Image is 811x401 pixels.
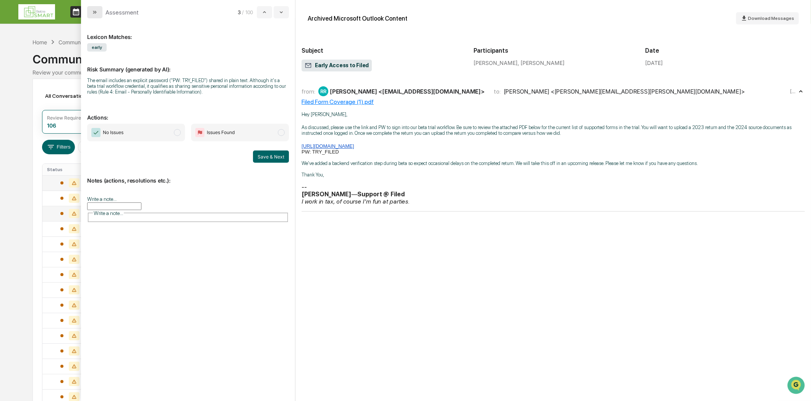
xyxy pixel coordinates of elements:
[474,47,633,54] h2: Participants
[87,196,117,202] label: Write a note...
[253,150,289,163] button: Save & Next
[357,191,389,198] b: Support @
[54,129,92,135] a: Powered byPylon
[26,66,97,72] div: We're available if you need us!
[302,88,315,95] span: from:
[207,129,235,136] span: Issues Found
[302,98,805,105] div: Filed Form Coverage (1).pdf
[78,140,141,154] button: Date:[DATE] - [DATE]
[302,166,805,178] p: Thank You,
[91,128,101,137] img: Checkmark
[42,90,100,102] div: All Conversations
[32,69,779,76] div: Review your communication records across channels
[32,46,779,66] div: Communications Archive
[87,43,107,52] span: early
[308,15,407,22] div: Archived Microsoft Outlook Content
[302,143,354,149] a: [URL][DOMAIN_NAME]
[5,93,52,107] a: 🖐️Preclearance
[94,210,123,216] span: Write a note...
[305,62,369,70] span: Early Access to Filed
[18,4,55,19] img: logo
[87,24,289,40] div: Lexicon Matches:
[195,128,204,137] img: Flag
[52,93,98,107] a: 🗄️Attestations
[87,168,289,184] p: Notes (actions, resolutions etc.):
[351,191,357,198] i: —
[42,164,97,175] th: Status
[47,115,84,121] div: Review Required
[42,140,75,154] button: Filters
[8,112,14,118] div: 🔎
[15,111,48,118] span: Data Lookup
[302,155,805,166] p: We've added a backend verification step during beta so expect occasional delays on the completed ...
[790,89,798,94] time: Wednesday, August 13, 2025 at 4:33:47 PM
[474,60,633,66] div: [PERSON_NAME], [PERSON_NAME]
[302,198,410,205] i: I work in tax, of course I'm fun at parties.
[103,129,123,136] span: No Issues
[55,97,62,103] div: 🗄️
[302,191,351,198] b: [PERSON_NAME]
[5,108,51,121] a: 🔎Data Lookup
[238,9,241,15] span: 3
[8,16,139,28] p: How can we help?
[736,12,799,24] button: Download Messages
[105,9,139,16] div: Assessment
[787,376,807,396] iframe: Open customer support
[130,61,139,70] button: Start new chat
[58,39,120,45] div: Communications Archive
[8,97,14,103] div: 🖐️
[302,47,461,54] h2: Subject
[391,191,405,198] b: Filed
[63,96,95,104] span: Attestations
[87,57,289,73] p: Risk Summary (generated by AI):
[645,60,663,66] div: [DATE]
[302,149,339,155] span: PW: TRY_FILED
[504,88,745,95] div: [PERSON_NAME] <[PERSON_NAME][EMAIL_ADDRESS][PERSON_NAME][DOMAIN_NAME]>
[15,96,49,104] span: Preclearance
[318,86,328,96] div: RR
[748,16,794,21] span: Download Messages
[76,129,92,135] span: Pylon
[87,105,289,121] p: Actions:
[330,88,485,95] div: [PERSON_NAME] <[EMAIL_ADDRESS][DOMAIN_NAME]>
[47,122,56,129] div: 106
[20,35,126,43] input: Clear
[494,88,501,95] span: to:
[87,78,289,95] div: The email includes an explicit password (“PW: TRY_FILED”) shared in plain text. Although it's a b...
[302,125,805,136] p: As discussed, please use the link and PW to sign into our beta trial workflow. Be sure to review ...
[242,9,255,15] span: / 100
[645,47,805,54] h2: Date
[302,183,307,191] span: --
[26,58,125,66] div: Start new chat
[8,58,21,72] img: 1746055101610-c473b297-6a78-478c-a979-82029cc54cd1
[302,112,805,117] p: Hey [PERSON_NAME],
[32,39,47,45] div: Home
